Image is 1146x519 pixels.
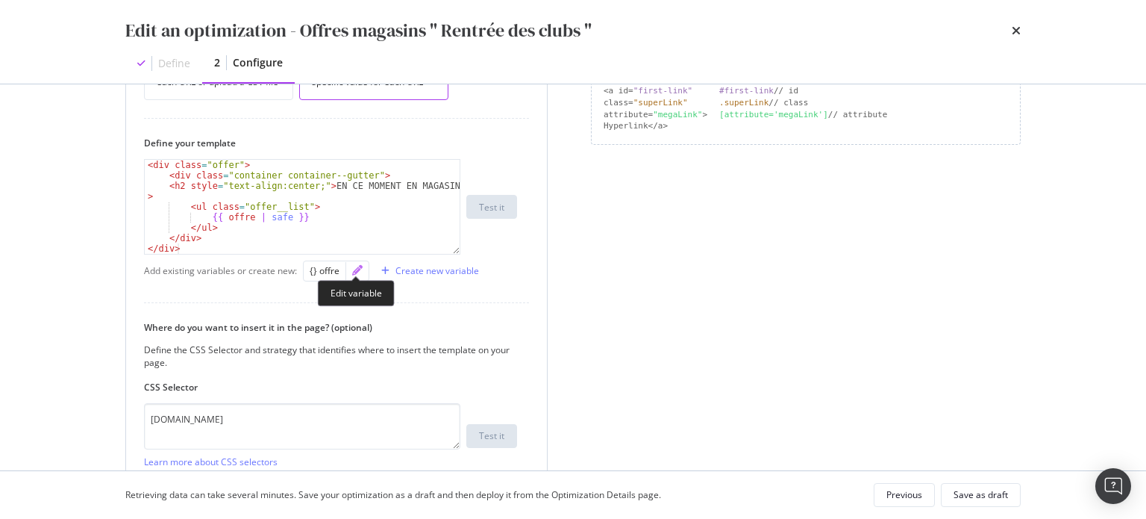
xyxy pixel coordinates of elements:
div: Previous [886,488,922,501]
div: Create new variable [395,264,479,277]
div: "megaLink" [653,110,702,119]
button: {} offre [310,262,339,280]
label: Where do you want to insert it in the page? (optional) [144,321,517,334]
button: Test it [466,424,517,448]
div: pencil [352,265,363,276]
div: Configure [233,55,283,70]
div: "first-link" [633,86,692,96]
div: 2 [214,55,220,70]
button: Previous [874,483,935,507]
div: // class [719,97,1008,109]
div: .superLink [719,98,768,108]
div: Retrieving data can take several minutes. Save your optimization as a draft and then deploy it fr... [125,488,661,501]
div: #first-link [719,86,774,96]
div: "superLink" [633,98,688,108]
div: Open Intercom Messenger [1095,468,1131,504]
label: Define your template [144,137,517,149]
div: Hyperlink</a> [604,120,707,132]
div: Enter a specific value for each URL or upload a CSV file [157,66,281,87]
div: Define [158,56,190,71]
div: attribute= > [604,109,707,121]
div: Define the CSS Selector and strategy that identifies where to insert the template on your page. [144,344,517,369]
textarea: [DOMAIN_NAME] [144,403,460,450]
div: Add existing variables or create new: [144,264,297,277]
div: class= [604,97,707,109]
div: [attribute='megaLink'] [719,110,828,119]
button: Create new variable [375,259,479,283]
div: // id [719,85,1008,97]
a: Learn more about CSS selectors [144,456,278,468]
div: Combine HTML extracts and specific value for each URL [312,66,436,87]
div: <a id= [604,85,707,97]
button: Test it [466,195,517,219]
div: times [1012,18,1021,43]
div: // attribute [719,109,1008,121]
div: Save as draft [954,488,1008,501]
div: Edit variable [318,280,395,306]
button: Save as draft [941,483,1021,507]
div: {} offre [310,264,339,277]
div: Edit an optimization - Offres magasins " Rentrée des clubs " [125,18,592,43]
label: CSS Selector [144,381,517,394]
div: Test it [479,201,504,214]
div: Test it [479,429,504,442]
